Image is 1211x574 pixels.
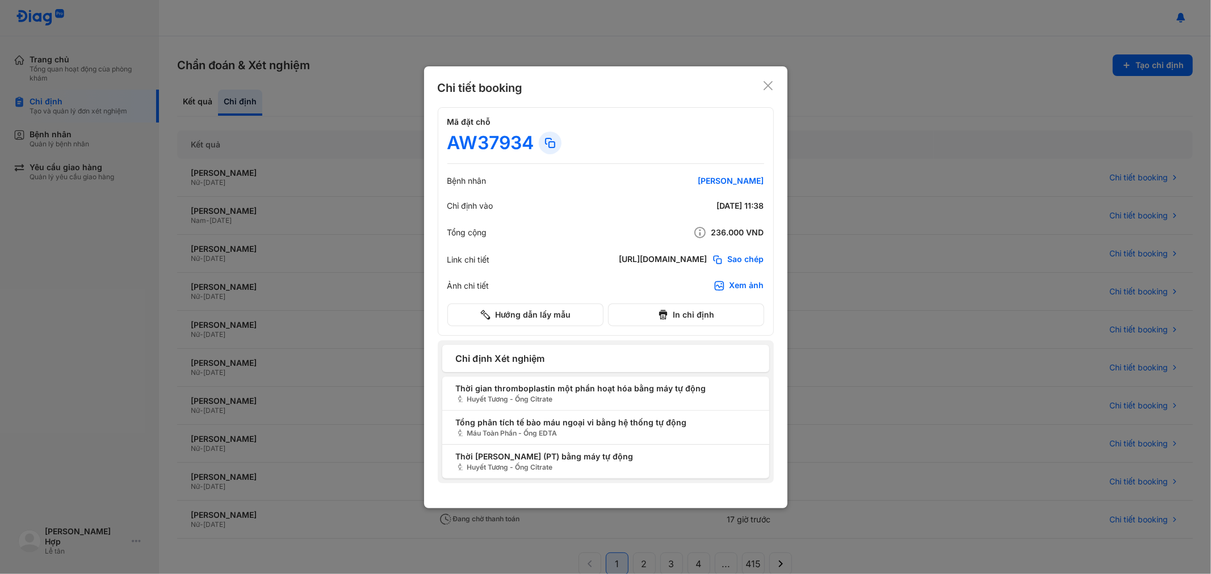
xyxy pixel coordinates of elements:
[447,201,493,211] div: Chỉ định vào
[456,382,756,394] span: Thời gian thromboplastin một phần hoạt hóa bằng máy tự động
[447,117,764,127] h4: Mã đặt chỗ
[456,394,756,404] span: Huyết Tương - Ống Citrate
[447,281,489,291] div: Ảnh chi tiết
[628,176,764,186] div: [PERSON_NAME]
[447,255,490,265] div: Link chi tiết
[447,303,604,326] button: Hướng dẫn lấy mẫu
[730,280,764,292] div: Xem ảnh
[456,352,756,365] span: Chỉ định Xét nghiệm
[619,254,707,265] div: [URL][DOMAIN_NAME]
[456,428,756,438] span: Máu Toàn Phần - Ống EDTA
[456,462,756,472] span: Huyết Tương - Ống Citrate
[728,254,764,265] span: Sao chép
[447,176,487,186] div: Bệnh nhân
[438,80,523,96] div: Chi tiết booking
[456,450,756,462] span: Thời [PERSON_NAME] (PT) bằng máy tự động
[456,416,756,428] span: Tổng phân tích tế bào máu ngoại vi bằng hệ thống tự động
[447,132,534,154] div: AW37934
[628,226,764,239] div: 236.000 VND
[628,201,764,211] div: [DATE] 11:38
[447,227,487,238] div: Tổng cộng
[608,303,764,326] button: In chỉ định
